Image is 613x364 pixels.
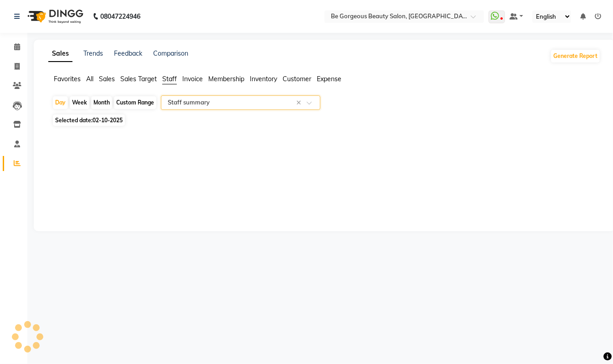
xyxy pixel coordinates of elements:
span: Favorites [54,75,81,83]
button: Generate Report [551,50,600,62]
span: Expense [317,75,341,83]
b: 08047224946 [100,4,140,29]
a: Trends [83,49,103,57]
div: Month [91,96,112,109]
span: Clear all [296,98,304,108]
div: Custom Range [114,96,156,109]
img: logo [23,4,86,29]
div: Week [70,96,89,109]
span: 02-10-2025 [93,117,123,124]
span: Membership [208,75,244,83]
a: Comparison [153,49,188,57]
span: Invoice [182,75,203,83]
span: Staff [162,75,177,83]
span: Selected date: [53,114,125,126]
div: Day [53,96,68,109]
span: Sales Target [120,75,157,83]
a: Sales [48,46,72,62]
span: All [86,75,93,83]
a: Feedback [114,49,142,57]
span: Sales [99,75,115,83]
span: Inventory [250,75,277,83]
span: Customer [283,75,311,83]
